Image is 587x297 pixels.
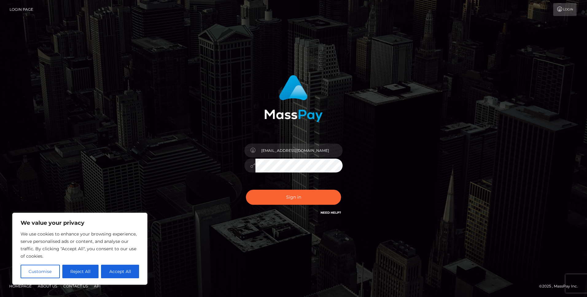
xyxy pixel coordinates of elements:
button: Reject All [62,265,99,278]
a: Login [553,3,577,16]
div: We value your privacy [12,213,147,285]
a: Need Help? [321,211,341,215]
p: We use cookies to enhance your browsing experience, serve personalised ads or content, and analys... [21,230,139,260]
p: We value your privacy [21,219,139,227]
img: MassPay Login [264,75,323,122]
a: Homepage [7,281,34,291]
a: API [91,281,103,291]
a: Contact Us [61,281,90,291]
div: © 2025 , MassPay Inc. [539,283,582,290]
a: About Us [35,281,60,291]
button: Customise [21,265,60,278]
button: Sign in [246,190,341,205]
button: Accept All [101,265,139,278]
a: Login Page [10,3,33,16]
input: Username... [255,144,343,157]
